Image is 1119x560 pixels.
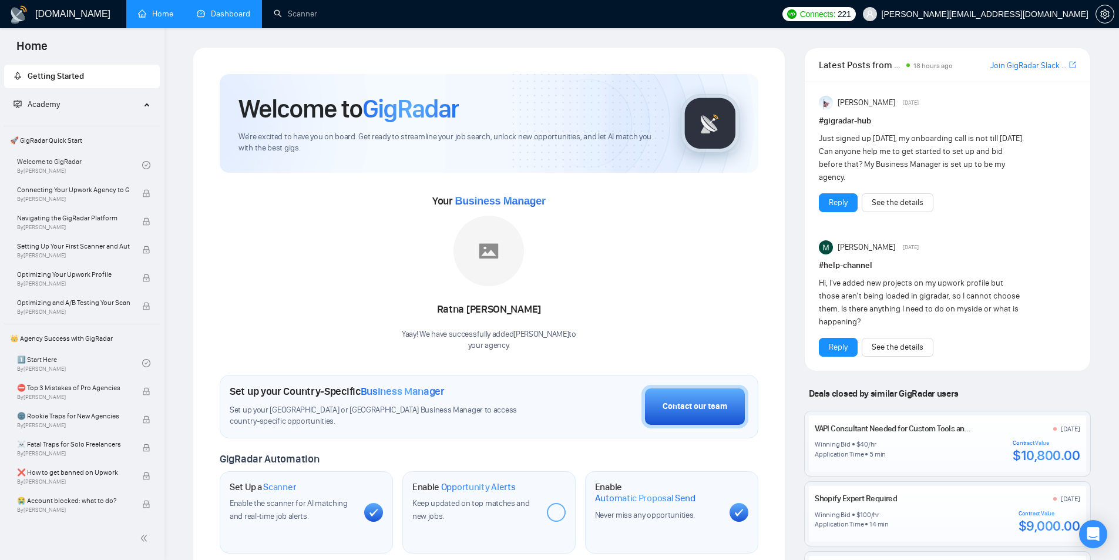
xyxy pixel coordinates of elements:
[869,519,889,529] div: 14 min
[1096,9,1114,19] a: setting
[230,498,348,521] span: Enable the scanner for AI matching and real-time job alerts.
[872,196,923,209] a: See the details
[862,193,933,212] button: See the details
[815,450,863,459] div: Application Time
[641,385,748,428] button: Contact our team
[800,8,835,21] span: Connects:
[829,341,848,354] a: Reply
[17,394,130,401] span: By [PERSON_NAME]
[142,189,150,197] span: lock
[1013,447,1080,464] div: $10,800.00
[14,99,60,109] span: Academy
[868,440,876,449] div: /hr
[138,9,173,19] a: homeHome
[17,382,130,394] span: ⛔ Top 3 Mistakes of Pro Agencies
[17,280,130,287] span: By [PERSON_NAME]
[441,481,516,493] span: Opportunity Alerts
[17,252,130,259] span: By [PERSON_NAME]
[856,440,861,449] div: $
[142,500,150,508] span: lock
[17,350,142,376] a: 1️⃣ Start HereBy[PERSON_NAME]
[142,472,150,480] span: lock
[263,481,296,493] span: Scanner
[595,481,720,504] h1: Enable
[142,274,150,282] span: lock
[815,510,850,519] div: Winning Bid
[238,93,459,125] h1: Welcome to
[819,96,833,110] img: Anisuzzaman Khan
[1079,520,1107,548] div: Open Intercom Messenger
[142,246,150,254] span: lock
[17,422,130,429] span: By [PERSON_NAME]
[860,440,868,449] div: 40
[17,269,130,280] span: Optimizing Your Upwork Profile
[4,65,160,88] li: Getting Started
[862,338,933,357] button: See the details
[804,383,963,404] span: Deals closed by similar GigRadar users
[1013,440,1080,447] div: Contract Value
[815,519,863,529] div: Application Time
[595,510,695,520] span: Never miss any opportunities.
[595,492,695,504] span: Automatic Proposal Send
[787,9,797,19] img: upwork-logo.png
[819,132,1025,184] div: Just signed up [DATE], my onboarding call is not till [DATE]. Can anyone help me to get started t...
[819,115,1076,128] h1: # gigradar-hub
[142,387,150,395] span: lock
[1069,60,1076,69] span: export
[432,195,546,207] span: Your
[453,216,524,286] img: placeholder.png
[17,308,130,316] span: By [PERSON_NAME]
[220,452,319,465] span: GigRadar Automation
[829,196,848,209] a: Reply
[142,217,150,226] span: lock
[9,5,28,24] img: logo
[866,10,874,18] span: user
[663,400,727,413] div: Contact our team
[819,240,833,254] img: Milan Stojanovic
[1061,424,1080,434] div: [DATE]
[412,481,516,493] h1: Enable
[819,58,903,72] span: Latest Posts from the GigRadar Community
[274,9,317,19] a: searchScanner
[17,478,130,485] span: By [PERSON_NAME]
[856,510,861,519] div: $
[1061,494,1080,504] div: [DATE]
[871,510,879,519] div: /hr
[455,195,545,207] span: Business Manager
[990,59,1067,72] a: Join GigRadar Slack Community
[402,340,576,351] p: your agency .
[1096,5,1114,24] button: setting
[819,338,858,357] button: Reply
[7,38,57,62] span: Home
[362,93,459,125] span: GigRadar
[17,507,130,514] span: By [PERSON_NAME]
[17,495,130,507] span: 😭 Account blocked: what to do?
[142,415,150,424] span: lock
[681,94,740,153] img: gigradar-logo.png
[142,161,150,169] span: check-circle
[872,341,923,354] a: See the details
[142,302,150,310] span: lock
[869,450,886,459] div: 5 min
[412,498,530,521] span: Keep updated on top matches and new jobs.
[230,385,445,398] h1: Set up your Country-Specific
[142,444,150,452] span: lock
[230,405,541,427] span: Set up your [GEOGRAPHIC_DATA] or [GEOGRAPHIC_DATA] Business Manager to access country-specific op...
[819,259,1076,272] h1: # help-channel
[860,510,871,519] div: 100
[838,8,851,21] span: 221
[838,241,895,254] span: [PERSON_NAME]
[17,297,130,308] span: Optimizing and A/B Testing Your Scanner for Better Results
[1096,9,1114,19] span: setting
[815,494,897,504] a: Shopify Expert Required
[17,438,130,450] span: ☠️ Fatal Traps for Solo Freelancers
[17,410,130,422] span: 🌚 Rookie Traps for New Agencies
[17,152,142,178] a: Welcome to GigRadarBy[PERSON_NAME]
[142,359,150,367] span: check-circle
[17,212,130,224] span: Navigating the GigRadar Platform
[819,193,858,212] button: Reply
[17,196,130,203] span: By [PERSON_NAME]
[819,277,1025,328] div: Hi, I've added new projects on my upwork profile but those aren't being loaded in gigradar, so I ...
[17,467,130,478] span: ❌ How to get banned on Upwork
[140,532,152,544] span: double-left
